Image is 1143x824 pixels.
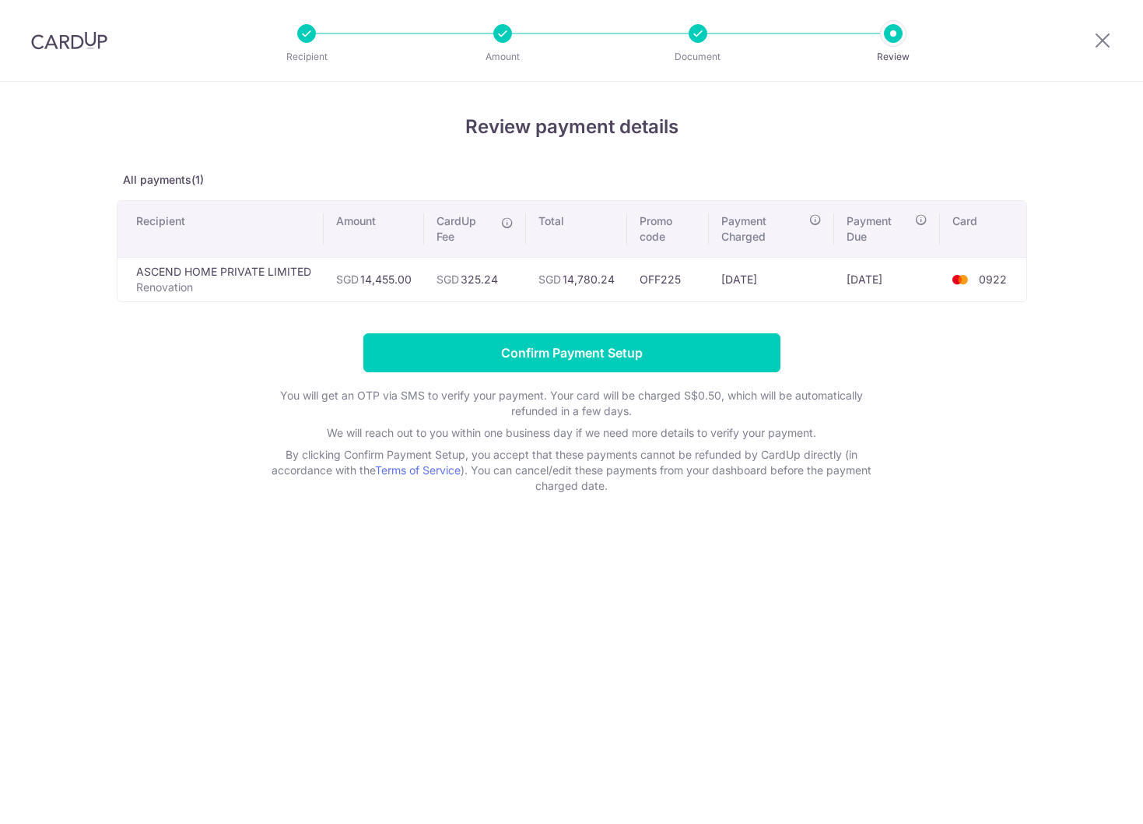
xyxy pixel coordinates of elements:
[324,201,424,257] th: Amount
[261,447,883,494] p: By clicking Confirm Payment Setup, you accept that these payments cannot be refunded by CardUp di...
[336,273,359,286] span: SGD
[31,31,107,50] img: CardUp
[627,257,710,301] td: OFF225
[640,49,756,65] p: Document
[940,201,1026,257] th: Card
[526,257,627,301] td: 14,780.24
[375,463,461,477] a: Terms of Service
[945,270,976,289] img: <span class="translation_missing" title="translation missing: en.account_steps.new_confirm_form.b...
[363,333,780,372] input: Confirm Payment Setup
[261,388,883,419] p: You will get an OTP via SMS to verify your payment. Your card will be charged S$0.50, which will ...
[1043,777,1127,816] iframe: Opens a widget where you can find more information
[424,257,526,301] td: 325.24
[437,273,459,286] span: SGD
[709,257,834,301] td: [DATE]
[249,49,364,65] p: Recipient
[538,273,561,286] span: SGD
[979,273,1007,286] span: 0922
[117,201,324,257] th: Recipient
[627,201,710,257] th: Promo code
[324,257,424,301] td: 14,455.00
[117,172,1027,188] p: All payments(1)
[117,113,1027,141] h4: Review payment details
[437,213,493,245] span: CardUp Fee
[261,425,883,441] p: We will reach out to you within one business day if we need more details to verify your payment.
[136,280,311,295] p: Renovation
[445,49,560,65] p: Amount
[526,201,627,257] th: Total
[847,213,910,245] span: Payment Due
[721,213,805,245] span: Payment Charged
[836,49,951,65] p: Review
[834,257,940,301] td: [DATE]
[117,257,324,301] td: ASCEND HOME PRIVATE LIMITED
